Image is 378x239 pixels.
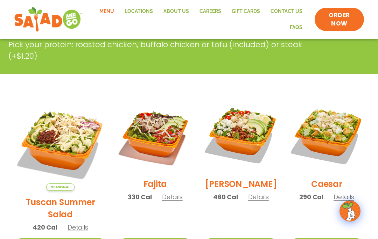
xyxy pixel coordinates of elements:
[14,196,107,220] h2: Tuscan Summer Salad
[89,3,308,35] nav: Menu
[194,3,226,20] a: Careers
[33,223,57,232] span: 420 Cal
[46,183,75,191] span: Seasonal
[265,3,308,20] a: Contact Us
[68,223,88,232] span: Details
[128,192,152,202] span: 330 Cal
[14,6,82,34] img: new-SAG-logo-768×292
[289,97,364,173] img: Product photo for Caesar Salad
[334,193,354,201] span: Details
[162,193,183,201] span: Details
[119,3,158,20] a: Locations
[322,11,357,28] span: ORDER NOW
[311,178,342,190] h2: Caesar
[94,3,119,20] a: Menu
[315,8,364,31] a: ORDER NOW
[203,97,279,173] img: Product photo for Cobb Salad
[340,201,360,221] img: wpChatIcon
[299,192,323,202] span: 290 Cal
[158,3,194,20] a: About Us
[8,39,320,62] p: Pick your protein: roasted chicken, buffalo chicken or tofu (included) or steak (+$1.20)
[118,97,193,173] img: Product photo for Fajita Salad
[248,193,269,201] span: Details
[285,20,308,36] a: FAQs
[143,178,167,190] h2: Fajita
[226,3,265,20] a: GIFT CARDS
[14,97,107,191] img: Product photo for Tuscan Summer Salad
[213,192,238,202] span: 460 Cal
[205,178,277,190] h2: [PERSON_NAME]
